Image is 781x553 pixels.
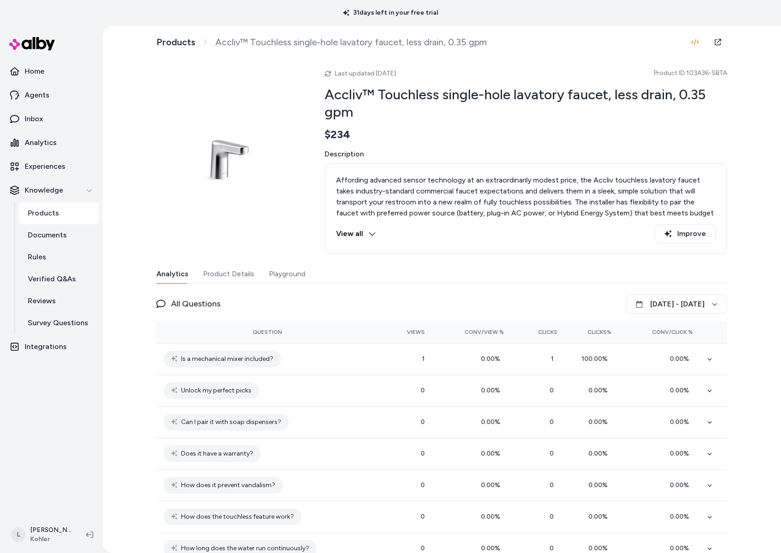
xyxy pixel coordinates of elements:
button: Conv/View % [439,325,503,339]
p: Products [28,208,59,219]
span: 0.00 % [481,387,504,394]
a: Documents [19,224,99,246]
a: Analytics [4,132,99,154]
span: 0.00 % [481,481,504,489]
span: 0 [421,481,425,489]
span: 0.00 % [670,544,693,552]
nav: breadcrumb [156,37,487,48]
span: Unlock my perfect picks [181,385,251,396]
a: Home [4,60,99,82]
button: L[PERSON_NAME]Kohler [5,520,79,549]
span: Clicks [538,328,557,336]
a: Rules [19,246,99,268]
span: 0.00 % [481,513,504,521]
button: Improve [655,224,716,243]
p: Documents [28,230,67,241]
button: Views [386,325,425,339]
span: 0 [421,544,425,552]
p: Integrations [25,341,67,352]
p: 31 days left in your free trial [337,8,444,17]
span: 0 [421,418,425,426]
p: Inbox [25,113,43,124]
p: Rules [28,252,46,263]
a: Agents [4,84,99,106]
span: 0.00 % [588,481,611,489]
span: 0 [421,450,425,457]
p: Verified Q&As [28,274,76,285]
button: View all [336,224,376,243]
button: Playground [269,265,305,283]
span: Last updated [DATE] [335,70,396,77]
span: 0.00 % [670,355,693,363]
span: 0 [421,513,425,521]
a: Products [19,202,99,224]
button: Clicks [519,325,558,339]
p: [PERSON_NAME] [30,526,71,535]
span: Is a mechanical mixer included? [181,354,273,365]
button: Conv/Click % [626,325,693,339]
span: Conv/Click % [652,328,693,336]
a: Integrations [4,336,99,358]
span: 0.00 % [588,387,611,394]
span: 0.00 % [670,481,693,489]
span: 0.00 % [481,450,504,457]
p: Survey Questions [28,317,88,328]
span: Can I pair it with soap dispensers? [181,417,281,428]
p: Analytics [25,137,57,148]
span: 0 [421,387,425,394]
span: 0.00 % [588,544,611,552]
p: Experiences [25,161,65,172]
span: 0.00 % [670,418,693,426]
span: 0 [550,544,557,552]
a: Reviews [19,290,99,312]
a: Verified Q&As [19,268,99,290]
span: Conv/View % [465,328,504,336]
img: alby Logo [9,37,55,50]
a: Inbox [4,108,99,130]
a: Experiences [4,156,99,177]
span: Accliv™ Touchless single-hole lavatory faucet, less drain, 0.35 gpm [215,37,487,48]
p: Affording advanced sensor technology at an extraordinarily modest price, the Accliv touchless lav... [336,175,716,230]
span: How does it prevent vandalism? [181,480,275,491]
span: How does the touchless feature work? [181,511,294,522]
span: 0.00 % [670,450,693,457]
p: Home [25,66,44,77]
span: 1 [551,355,557,363]
span: Question [253,328,282,336]
span: 0 [550,450,557,457]
span: Clicks% [588,328,611,336]
a: Products [156,37,195,48]
span: 0 [550,418,557,426]
span: 0.00 % [588,450,611,457]
a: Survey Questions [19,312,99,334]
span: 0 [550,387,557,394]
span: 0.00 % [670,387,693,394]
span: 0.00 % [588,418,611,426]
span: 0.00 % [670,513,693,521]
button: Product Details [203,265,254,283]
span: 0 [550,513,557,521]
span: Description [325,149,727,160]
span: 0.00 % [481,355,504,363]
button: Analytics [156,265,188,283]
span: L [11,527,26,542]
button: [DATE] - [DATE] [626,295,727,314]
span: $234 [325,128,350,141]
span: 0.00 % [481,418,504,426]
img: aae99427_rgb [156,62,303,209]
p: Agents [25,90,49,101]
p: Knowledge [25,185,63,196]
span: 0.00 % [481,544,504,552]
button: Clicks% [572,325,611,339]
span: 1 [422,355,425,363]
button: Knowledge [4,179,99,201]
span: 100.00 % [582,355,611,363]
h2: Accliv™ Touchless single-hole lavatory faucet, less drain, 0.35 gpm [325,86,727,120]
p: Reviews [28,295,56,306]
button: Question [253,325,282,339]
span: 0 [550,481,557,489]
span: Kohler [30,535,71,544]
span: Does it have a warranty? [181,448,253,459]
span: Views [407,328,425,336]
span: Product ID: 103A36-SBTA [654,69,727,78]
